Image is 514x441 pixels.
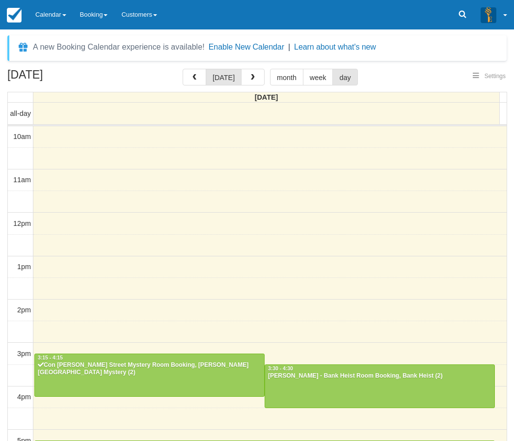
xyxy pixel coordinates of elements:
[303,69,333,85] button: week
[467,69,512,83] button: Settings
[33,41,205,53] div: A new Booking Calendar experience is available!
[268,372,492,380] div: [PERSON_NAME] - Bank Heist Room Booking, Bank Heist (2)
[332,69,357,85] button: day
[288,43,290,51] span: |
[13,133,31,140] span: 10am
[206,69,242,85] button: [DATE]
[294,43,376,51] a: Learn about what's new
[38,355,63,360] span: 3:15 - 4:15
[37,361,262,377] div: Con [PERSON_NAME] Street Mystery Room Booking, [PERSON_NAME][GEOGRAPHIC_DATA] Mystery (2)
[270,69,303,85] button: month
[17,393,31,401] span: 4pm
[17,263,31,271] span: 1pm
[268,366,293,371] span: 3:30 - 4:30
[34,354,265,397] a: 3:15 - 4:15Con [PERSON_NAME] Street Mystery Room Booking, [PERSON_NAME][GEOGRAPHIC_DATA] Mystery (2)
[17,306,31,314] span: 2pm
[10,110,31,117] span: all-day
[209,42,284,52] button: Enable New Calendar
[481,7,496,23] img: A3
[13,176,31,184] span: 11am
[13,220,31,227] span: 12pm
[17,350,31,358] span: 3pm
[7,69,132,87] h2: [DATE]
[7,8,22,23] img: checkfront-main-nav-mini-logo.png
[255,93,278,101] span: [DATE]
[265,364,495,408] a: 3:30 - 4:30[PERSON_NAME] - Bank Heist Room Booking, Bank Heist (2)
[485,73,506,80] span: Settings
